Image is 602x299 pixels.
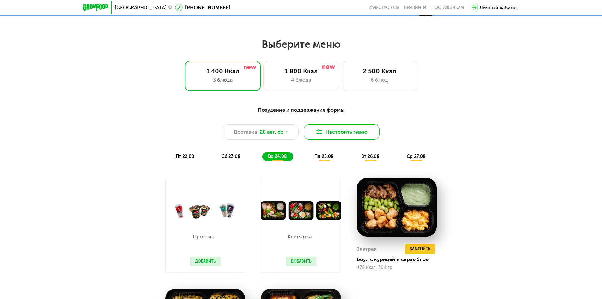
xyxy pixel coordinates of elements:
[222,154,240,159] span: сб 23.08
[190,257,221,266] button: Добавить
[369,5,399,10] a: Качество еды
[286,234,313,239] p: Клетчатка
[192,76,254,84] div: 3 блюда
[410,246,430,252] span: Заменить
[361,154,380,159] span: вт 26.08
[192,67,254,75] div: 1 400 Ккал
[404,5,426,10] a: Вендинги
[405,244,435,254] button: Заменить
[407,154,426,159] span: ср 27.08
[270,67,332,75] div: 1 800 Ккал
[270,76,332,84] div: 4 блюда
[175,4,230,11] a: [PHONE_NUMBER]
[314,154,334,159] span: пн 25.08
[176,154,194,159] span: пт 22.08
[260,128,283,136] span: 20 авг, ср
[304,124,380,140] button: Настроить меню
[190,234,217,239] p: Протеин
[286,257,316,266] button: Добавить
[357,256,442,263] div: Боул с курицей и скрэмблом
[20,38,582,51] h2: Выберите меню
[268,154,287,159] span: вс 24.08
[348,76,411,84] div: 6 блюд
[357,244,377,254] div: Завтрак
[357,265,437,270] div: 478 Ккал, 304 гр
[348,67,411,75] div: 2 500 Ккал
[115,5,167,10] span: [GEOGRAPHIC_DATA]
[479,4,519,11] div: Личный кабинет
[114,106,488,114] div: Похудение и поддержание формы
[431,5,464,10] div: поставщикам
[234,128,258,136] span: Доставка:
